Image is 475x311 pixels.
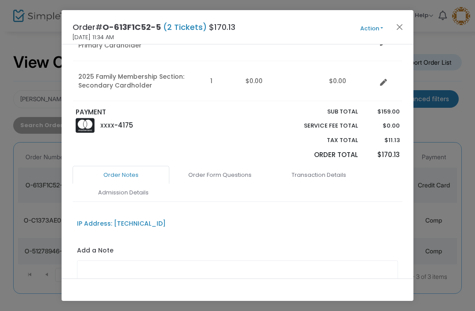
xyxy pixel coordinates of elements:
button: Action [345,24,398,33]
a: Admission Details [75,183,172,202]
p: $159.00 [366,107,399,116]
td: $0.00 [240,61,324,101]
span: (2 Tickets) [161,22,209,33]
span: O-613F1C52-5 [102,22,161,33]
a: Transaction Details [270,166,367,184]
td: 2025 Family Membership Section: Secondary Cardholder [73,61,205,101]
p: $0.00 [366,121,399,130]
span: [DATE] 11:34 AM [73,33,114,42]
label: Add a Note [77,246,113,257]
p: PAYMENT [76,107,234,117]
a: Order Form Questions [172,166,268,184]
p: Sub total [283,107,358,116]
p: Tax Total [283,136,358,145]
p: $170.13 [366,150,399,160]
span: XXXX [100,122,114,129]
a: Order Notes [73,166,169,184]
span: -4175 [114,121,133,130]
td: 1 [205,61,240,101]
div: IP Address: [TECHNICAL_ID] [77,219,166,228]
p: $11.13 [366,136,399,145]
button: Close [394,21,406,33]
td: $0.00 [324,61,376,101]
h4: Order# $170.13 [73,21,235,33]
p: Service Fee Total [283,121,358,130]
p: Order Total [283,150,358,160]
